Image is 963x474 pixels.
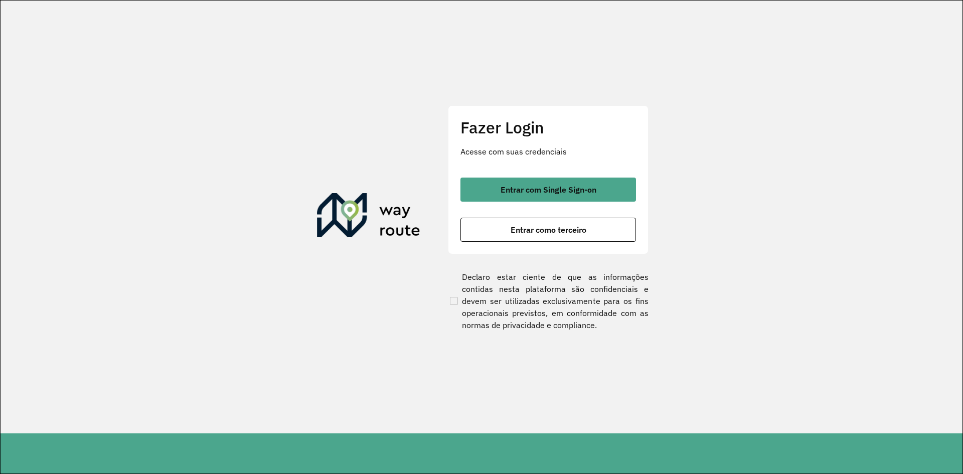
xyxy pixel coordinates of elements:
span: Entrar com Single Sign-on [501,186,596,194]
h2: Fazer Login [460,118,636,137]
img: Roteirizador AmbevTech [317,193,420,241]
label: Declaro estar ciente de que as informações contidas nesta plataforma são confidenciais e devem se... [448,271,649,331]
button: button [460,218,636,242]
span: Entrar como terceiro [511,226,586,234]
p: Acesse com suas credenciais [460,145,636,157]
button: button [460,178,636,202]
